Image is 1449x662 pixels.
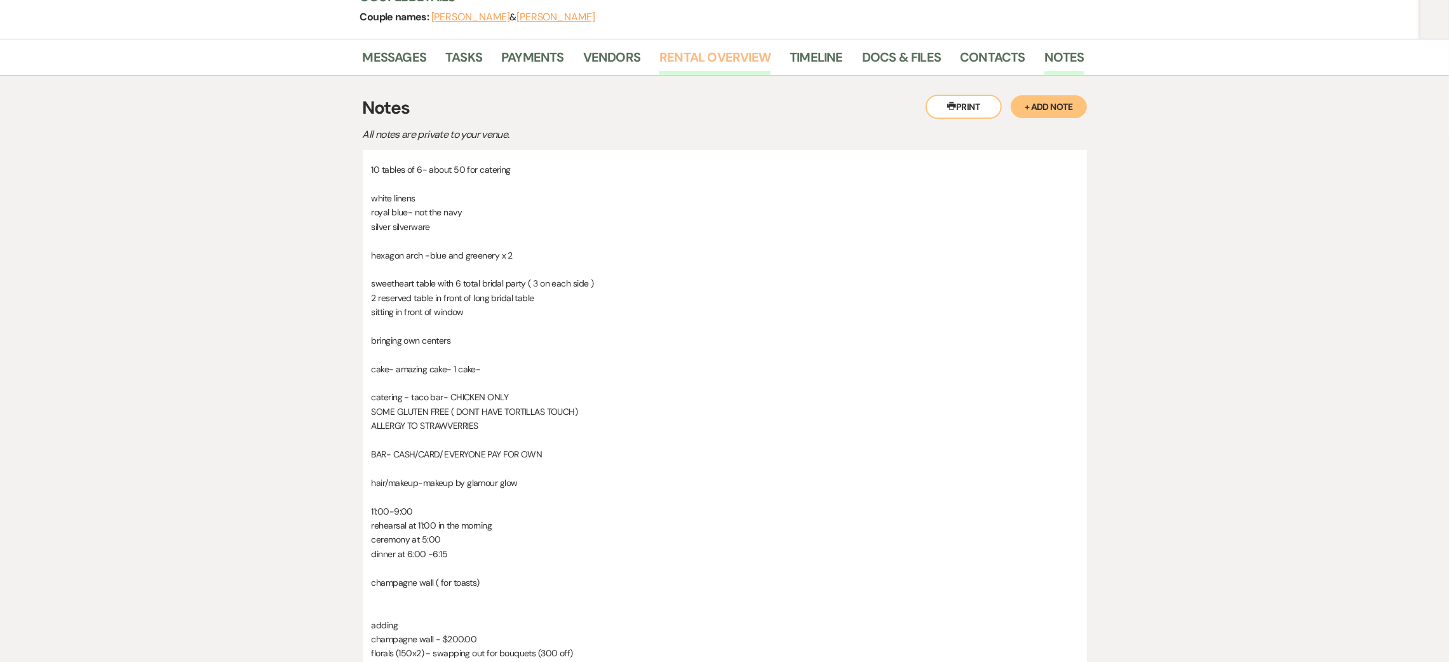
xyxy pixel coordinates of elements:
[372,618,1078,632] p: adding
[363,95,1087,121] h3: Notes
[372,504,1078,518] p: 11:00-9:00
[1011,95,1087,118] button: + Add Note
[516,12,595,22] button: [PERSON_NAME]
[372,163,1078,177] p: 10 tables of 6- about 50 for catering
[501,47,564,75] a: Payments
[790,47,843,75] a: Timeline
[372,191,1078,205] p: white linens
[372,646,1078,660] p: florals (150x2) - swapping out for bouquets (300 off)
[372,291,1078,305] p: 2 reserved table in front of long bridal table
[372,447,1078,461] p: BAR- CASH/CARD/ EVERYONE PAY FOR OWN
[372,476,1078,490] p: hair/makeup-makeup by glamour glow
[372,205,1078,219] p: royal blue- not the navy
[372,405,1078,419] p: SOME GLUTEN FREE ( DONT HAVE TORTILLAS TOUCH)
[372,305,1078,319] p: sitting in front of window
[372,276,1078,290] p: sweetheart table with 6 total bridal party ( 3 on each side )
[926,95,1002,119] button: Print
[372,632,1078,646] p: champagne wall - $200.00
[659,47,771,75] a: Rental Overview
[431,11,595,24] span: &
[431,12,510,22] button: [PERSON_NAME]
[372,419,1078,433] p: ALLERGY TO STRAWVERRIES
[372,532,1078,546] p: ceremony at 5:00
[372,576,1078,590] p: champagne wall ( for toasts)
[372,390,1078,404] p: catering - taco bar- CHICKEN ONLY
[360,10,431,24] span: Couple names:
[372,547,1078,561] p: dinner at 6:00 -6:15
[363,47,427,75] a: Messages
[372,220,1078,234] p: silver silverware
[583,47,640,75] a: Vendors
[372,334,1078,348] p: bringing own centers
[363,126,807,143] p: All notes are private to your venue.
[960,47,1025,75] a: Contacts
[372,248,1078,262] p: hexagon arch -blue and greenery x 2
[862,47,941,75] a: Docs & Files
[372,518,1078,532] p: rehearsal at 11:00 in the morning
[372,362,1078,376] p: cake- amazing cake- 1 cake-
[445,47,482,75] a: Tasks
[1044,47,1084,75] a: Notes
